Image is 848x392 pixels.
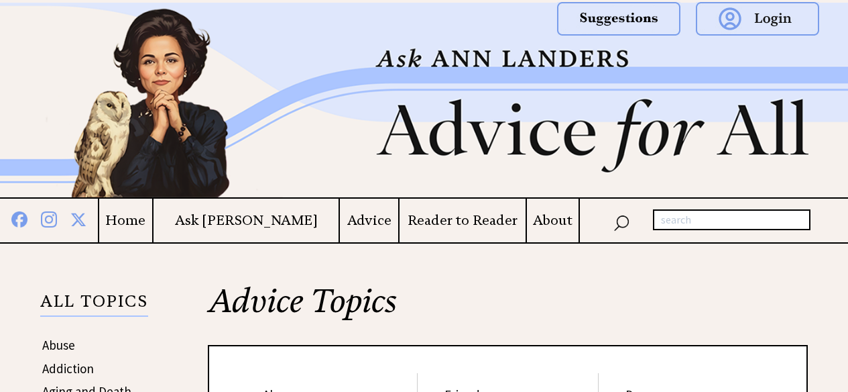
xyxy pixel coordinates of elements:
img: login.png [696,2,819,36]
input: search [653,209,810,231]
a: Addiction [42,360,94,377]
p: ALL TOPICS [40,294,148,317]
img: suggestions.png [557,2,680,36]
a: Advice [340,212,398,229]
img: instagram%20blue.png [41,209,57,228]
img: search_nav.png [613,212,629,232]
img: facebook%20blue.png [11,209,27,228]
a: Home [99,212,152,229]
a: Reader to Reader [400,212,526,229]
a: About [527,212,579,229]
h2: Advice Topics [208,285,808,345]
a: Abuse [42,337,75,353]
a: Ask [PERSON_NAME] [154,212,339,229]
img: x%20blue.png [70,209,86,228]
